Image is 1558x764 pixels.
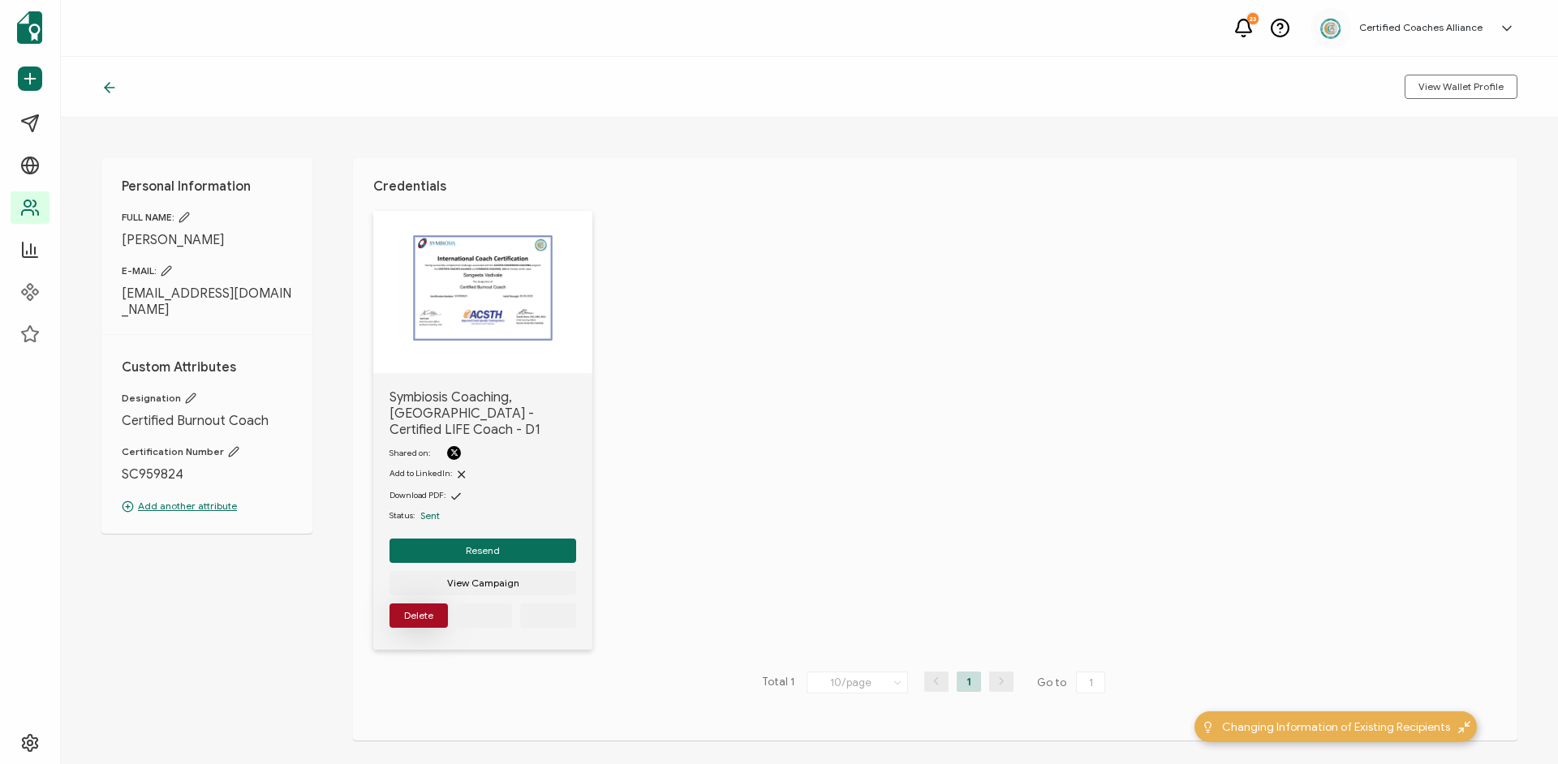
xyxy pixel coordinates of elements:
[389,490,445,500] span: Download PDF:
[122,413,292,429] span: Certified Burnout Coach
[122,211,292,224] span: FULL NAME:
[122,499,292,513] p: Add another attribute
[373,178,1497,195] h1: Credentials
[122,232,292,248] span: [PERSON_NAME]
[1359,22,1483,33] h5: Certified Coaches Alliance
[957,672,981,692] li: 1
[377,285,389,298] ion-icon: chevron back outline
[389,603,448,628] button: Delete
[1222,719,1450,736] span: Changing Information of Existing Recipients
[389,539,576,563] button: Resend
[1037,672,1108,694] span: Go to
[576,285,589,298] ion-icon: chevron forward outline
[122,445,292,458] span: Certification Number
[762,672,794,694] span: Total 1
[404,611,433,620] span: Delete
[389,389,576,438] span: Symbiosis Coaching, [GEOGRAPHIC_DATA] - Certified LIFE Coach - D1
[389,509,415,522] span: Status:
[122,359,292,376] h1: Custom Attributes
[450,449,458,457] img: X Logo
[807,672,908,693] input: Select
[122,285,292,318] span: [EMAIL_ADDRESS][DOMAIN_NAME]
[389,571,576,595] button: View Campaign
[389,468,452,479] span: Add to LinkedIn:
[447,578,519,588] span: View Campaign
[542,609,555,622] ion-icon: paper plane outline
[478,609,491,622] ion-icon: eye off
[122,392,292,405] span: Designation
[1280,581,1558,764] iframe: Chat Widget
[1247,13,1259,24] div: 23
[420,509,440,521] span: Sent
[466,546,500,556] span: Resend
[122,178,292,195] h1: Personal Information
[1405,75,1517,99] button: View Wallet Profile
[17,11,42,44] img: sertifier-logomark-colored.svg
[122,264,292,277] span: E-MAIL:
[389,448,430,458] span: Shared on:
[1319,16,1343,41] img: 2aa27aa7-df99-43f9-bc54-4d90c804c2bd.png
[122,466,292,483] span: SC959824
[1418,82,1504,92] span: View Wallet Profile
